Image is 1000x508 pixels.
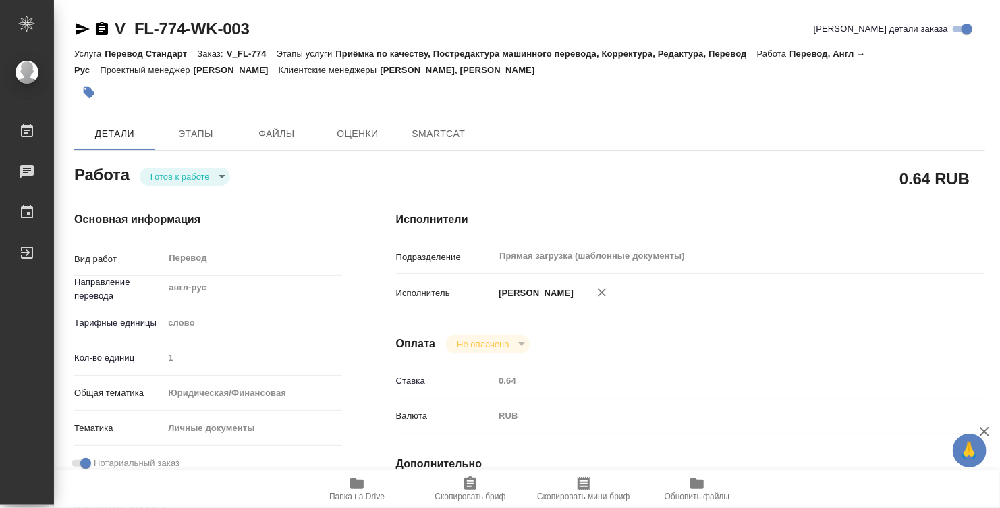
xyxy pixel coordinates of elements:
[74,351,163,365] p: Кол-во единиц
[396,409,495,423] p: Валюта
[899,167,970,190] h2: 0.64 RUB
[325,126,390,143] span: Оценки
[396,211,985,228] h4: Исполнители
[665,492,730,501] span: Обновить файлы
[74,49,105,59] p: Услуга
[74,21,90,37] button: Скопировать ссылку для ЯМессенджера
[396,286,495,300] p: Исполнитель
[277,49,336,59] p: Этапы услуги
[757,49,790,59] p: Работа
[814,22,948,36] span: [PERSON_NAME] детали заказа
[406,126,471,143] span: SmartCat
[380,65,545,75] p: [PERSON_NAME], [PERSON_NAME]
[587,278,617,307] button: Удалить исполнителя
[279,65,381,75] p: Клиентские менеджеры
[74,422,163,435] p: Тематика
[100,65,193,75] p: Проектный менеджер
[163,382,341,405] div: Юридическая/Финансовая
[435,492,505,501] span: Скопировать бриф
[396,336,436,352] h4: Оплата
[140,168,230,186] div: Готов к работе
[74,276,163,303] p: Направление перевода
[958,436,981,465] span: 🙏
[74,253,163,266] p: Вид работ
[105,49,197,59] p: Перевод Стандарт
[494,371,936,390] input: Пустое поле
[640,470,754,508] button: Обновить файлы
[396,251,495,264] p: Подразделение
[74,386,163,400] p: Общая тематика
[953,434,987,467] button: 🙏
[74,316,163,330] p: Тарифные единицы
[227,49,277,59] p: V_FL-774
[146,171,214,182] button: Готов к работе
[163,417,341,440] div: Личные документы
[197,49,226,59] p: Заказ:
[244,126,309,143] span: Файлы
[446,335,529,353] div: Готов к работе
[396,374,495,388] p: Ставка
[94,457,179,470] span: Нотариальный заказ
[74,211,342,228] h4: Основная информация
[396,456,985,472] h4: Дополнительно
[494,405,936,428] div: RUB
[329,492,385,501] span: Папка на Drive
[414,470,527,508] button: Скопировать бриф
[527,470,640,508] button: Скопировать мини-бриф
[494,286,574,300] p: [PERSON_NAME]
[194,65,279,75] p: [PERSON_NAME]
[163,348,341,367] input: Пустое поле
[82,126,147,143] span: Детали
[335,49,756,59] p: Приёмка по качеству, Постредактура машинного перевода, Корректура, Редактура, Перевод
[74,78,104,107] button: Добавить тэг
[537,492,630,501] span: Скопировать мини-бриф
[94,21,110,37] button: Скопировать ссылку
[74,161,130,186] h2: Работа
[163,126,228,143] span: Этапы
[453,338,513,350] button: Не оплачена
[115,20,250,38] a: V_FL-774-WK-003
[300,470,414,508] button: Папка на Drive
[163,311,341,334] div: слово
